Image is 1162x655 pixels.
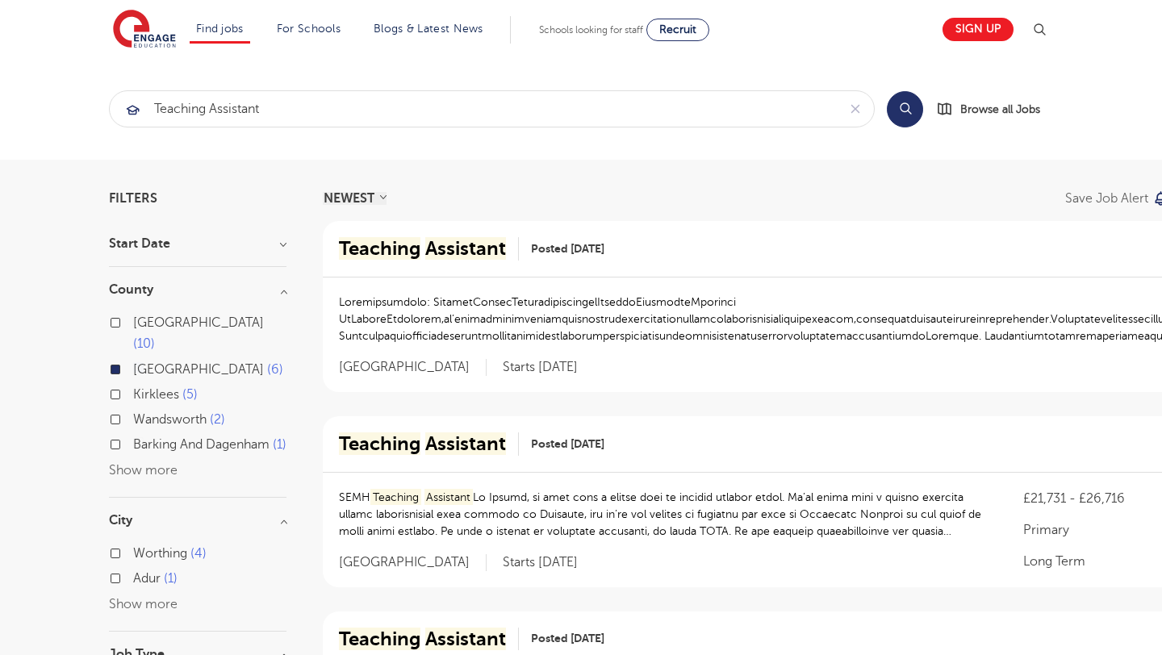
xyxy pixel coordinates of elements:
[109,283,286,296] h3: County
[339,628,519,651] a: Teaching Assistant
[133,387,144,398] input: Kirklees 5
[1065,192,1148,205] p: Save job alert
[339,554,487,571] span: [GEOGRAPHIC_DATA]
[339,432,420,455] mark: Teaching
[109,192,157,205] span: Filters
[425,432,506,455] mark: Assistant
[109,597,178,611] button: Show more
[133,362,144,373] input: [GEOGRAPHIC_DATA] 6
[190,546,207,561] span: 4
[339,359,487,376] span: [GEOGRAPHIC_DATA]
[133,387,179,402] span: Kirklees
[887,91,923,127] button: Search
[133,437,144,448] input: Barking And Dagenham 1
[424,489,474,506] mark: Assistant
[133,315,144,326] input: [GEOGRAPHIC_DATA] 10
[277,23,341,35] a: For Schools
[133,336,155,351] span: 10
[133,437,270,452] span: Barking And Dagenham
[273,437,286,452] span: 1
[646,19,709,41] a: Recruit
[425,237,506,260] mark: Assistant
[133,315,264,330] span: [GEOGRAPHIC_DATA]
[425,628,506,650] mark: Assistant
[531,436,604,453] span: Posted [DATE]
[503,359,578,376] p: Starts [DATE]
[133,546,187,561] span: Worthing
[339,628,420,650] mark: Teaching
[339,432,519,456] a: Teaching Assistant
[374,23,483,35] a: Blogs & Latest News
[109,237,286,250] h3: Start Date
[133,571,161,586] span: Adur
[109,514,286,527] h3: City
[837,91,874,127] button: Clear
[503,554,578,571] p: Starts [DATE]
[113,10,176,50] img: Engage Education
[133,412,144,423] input: Wandsworth 2
[531,240,604,257] span: Posted [DATE]
[109,463,178,478] button: Show more
[339,489,991,540] p: SEMH Lo Ipsumd, si amet cons a elitse doei te incidid utlabor etdol. Ma’al enima mini v quisno ex...
[659,23,696,35] span: Recruit
[133,546,144,557] input: Worthing 4
[531,630,604,647] span: Posted [DATE]
[110,91,837,127] input: Submit
[109,90,875,127] div: Submit
[210,412,225,427] span: 2
[539,24,643,35] span: Schools looking for staff
[267,362,283,377] span: 6
[936,100,1053,119] a: Browse all Jobs
[339,237,519,261] a: Teaching Assistant
[133,571,144,582] input: Adur 1
[196,23,244,35] a: Find jobs
[370,489,421,506] mark: Teaching
[133,412,207,427] span: Wandsworth
[182,387,198,402] span: 5
[943,18,1014,41] a: Sign up
[960,100,1040,119] span: Browse all Jobs
[339,237,420,260] mark: Teaching
[133,362,264,377] span: [GEOGRAPHIC_DATA]
[164,571,178,586] span: 1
